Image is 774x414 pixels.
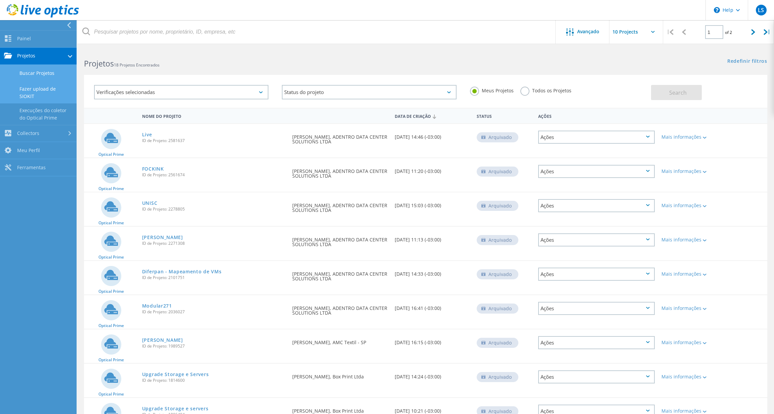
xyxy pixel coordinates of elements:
[661,306,709,311] div: Mais informações
[477,132,518,142] div: Arquivado
[98,221,124,225] span: Optical Prime
[98,152,124,156] span: Optical Prime
[538,370,654,383] div: Ações
[477,167,518,177] div: Arquivado
[477,235,518,245] div: Arquivado
[289,158,391,185] div: [PERSON_NAME], ADENTRO DATA CENTER SOLUTIONS LTDA
[538,233,654,246] div: Ações
[289,364,391,386] div: [PERSON_NAME], Box Print Ltda
[142,139,286,143] span: ID de Projeto: 2581637
[758,7,764,13] span: LS
[661,203,709,208] div: Mais informações
[289,124,391,151] div: [PERSON_NAME], ADENTRO DATA CENTER SOLUTIONS LTDA
[142,378,286,382] span: ID de Projeto: 1814600
[142,338,183,342] a: [PERSON_NAME]
[661,135,709,139] div: Mais informações
[661,340,709,345] div: Mais informações
[661,409,709,413] div: Mais informações
[520,87,571,93] label: Todos os Projetos
[760,20,774,44] div: |
[538,131,654,144] div: Ações
[661,272,709,276] div: Mais informações
[538,336,654,349] div: Ações
[391,329,473,352] div: [DATE] 16:15 (-03:00)
[727,59,767,64] a: Redefinir filtros
[538,165,654,178] div: Ações
[577,29,599,34] span: Avançado
[94,85,268,99] div: Verificações selecionadas
[391,109,473,122] div: Data de Criação
[477,201,518,211] div: Arquivado
[725,30,732,35] span: of 2
[142,132,152,137] a: Live
[651,85,702,100] button: Search
[142,304,172,308] a: Modular271
[142,207,286,211] span: ID de Projeto: 2278805
[289,295,391,322] div: [PERSON_NAME], ADENTRO DATA CENTER SOLUTIONS LTDA
[391,124,473,146] div: [DATE] 14:46 (-03:00)
[98,255,124,259] span: Optical Prime
[139,109,289,122] div: Nome do Projeto
[84,58,114,69] b: Projetos
[142,406,209,411] a: Upgrade Storage e servers
[282,85,456,99] div: Status do projeto
[142,276,286,280] span: ID de Projeto: 2101751
[663,20,677,44] div: |
[114,62,160,68] span: 18 Projetos Encontrados
[289,227,391,254] div: [PERSON_NAME], ADENTRO DATA CENTER SOLUTIONS LTDA
[142,167,164,171] a: FOCKINK
[538,268,654,281] div: Ações
[98,358,124,362] span: Optical Prime
[142,269,222,274] a: Diferpan - Mapeamento de VMs
[661,169,709,174] div: Mais informações
[289,261,391,288] div: [PERSON_NAME], ADENTRO DATA CENTER SOLUTIONS LTDA
[7,14,79,19] a: Live Optics Dashboard
[669,89,687,96] span: Search
[142,201,158,205] a: UNISC
[477,338,518,348] div: Arquivado
[142,235,183,240] a: [PERSON_NAME]
[98,187,124,191] span: Optical Prime
[391,227,473,249] div: [DATE] 11:13 (-03:00)
[391,261,473,283] div: [DATE] 14:33 (-03:00)
[477,304,518,314] div: Arquivado
[470,87,514,93] label: Meus Projetos
[538,199,654,212] div: Ações
[289,329,391,352] div: [PERSON_NAME], AMC Textil - SP
[714,7,720,13] svg: \n
[391,295,473,317] div: [DATE] 16:41 (-03:00)
[661,237,709,242] div: Mais informações
[98,392,124,396] span: Optical Prime
[77,20,556,44] input: Pesquisar projetos por nome, proprietário, ID, empresa, etc
[142,173,286,177] span: ID de Projeto: 2561674
[535,109,658,122] div: Ações
[142,372,209,377] a: Upgrade Storage e Servers
[391,158,473,180] div: [DATE] 11:20 (-03:00)
[538,302,654,315] div: Ações
[391,364,473,386] div: [DATE] 14:24 (-03:00)
[473,109,535,122] div: Status
[391,192,473,215] div: [DATE] 15:03 (-03:00)
[142,241,286,245] span: ID de Projeto: 2271308
[98,324,124,328] span: Optical Prime
[98,289,124,293] span: Optical Prime
[289,192,391,219] div: [PERSON_NAME], ADENTRO DATA CENTER SOLUTIONS LTDA
[142,344,286,348] span: ID de Projeto: 1989527
[142,310,286,314] span: ID de Projeto: 2036027
[661,374,709,379] div: Mais informações
[477,269,518,279] div: Arquivado
[477,372,518,382] div: Arquivado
